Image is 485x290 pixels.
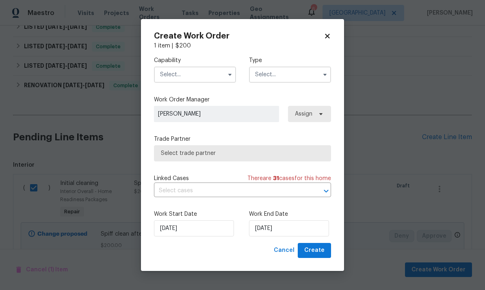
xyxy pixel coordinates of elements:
div: 1 item | [154,42,331,50]
span: There are case s for this home [247,174,331,183]
label: Trade Partner [154,135,331,143]
h2: Create Work Order [154,32,324,40]
button: Show options [225,70,235,79]
span: [PERSON_NAME] [158,110,275,118]
label: Capability [154,56,236,64]
label: Type [249,56,331,64]
label: Work End Date [249,210,331,218]
span: Assign [295,110,312,118]
span: Linked Cases [154,174,189,183]
input: Select... [154,67,236,83]
span: 31 [273,176,279,181]
span: Cancel [274,245,294,256]
button: Create [298,243,331,258]
span: $ 200 [175,43,191,49]
span: Select trade partner [161,149,324,157]
button: Show options [320,70,330,79]
button: Open [320,185,332,197]
input: Select... [249,67,331,83]
input: M/D/YYYY [154,220,234,236]
label: Work Order Manager [154,96,331,104]
span: Create [304,245,325,256]
button: Cancel [271,243,298,258]
input: M/D/YYYY [249,220,329,236]
label: Work Start Date [154,210,236,218]
input: Select cases [154,185,308,197]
